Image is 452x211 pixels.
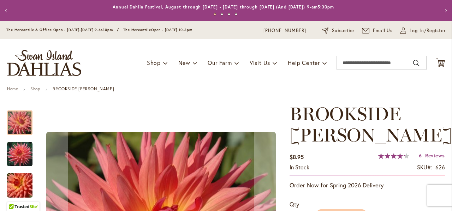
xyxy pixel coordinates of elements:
span: In stock [290,163,309,171]
span: Shop [147,59,161,66]
span: Reviews [425,152,445,159]
button: 3 of 4 [228,13,230,16]
a: Annual Dahlia Festival, August through [DATE] - [DATE] through [DATE] (And [DATE]) 9-am5:30pm [113,4,334,10]
div: 626 [435,163,445,171]
span: Email Us [373,27,393,34]
div: 86% [378,153,409,159]
div: BROOKSIDE CHERI [7,103,40,135]
img: BROOKSIDE CHERI [7,141,32,167]
button: 4 of 4 [235,13,237,16]
p: Order Now for Spring 2026 Delivery [290,181,445,189]
span: 6 [419,152,422,159]
span: Subscribe [332,27,354,34]
a: Subscribe [322,27,354,34]
strong: SKU [417,163,432,171]
span: Our Farm [208,59,232,66]
a: 6 Reviews [419,152,445,159]
a: Shop [30,86,40,91]
strong: BROOKSIDE [PERSON_NAME] [53,86,114,91]
a: Home [7,86,18,91]
a: Email Us [362,27,393,34]
a: [PHONE_NUMBER] [263,27,306,34]
span: Qty [290,200,299,208]
span: Open - [DATE] 10-3pm [151,28,192,32]
span: $8.95 [290,153,304,161]
div: BROOKSIDE CHERI [7,166,32,198]
div: Availability [290,163,309,171]
span: Help Center [288,59,320,66]
a: store logo [7,50,81,76]
button: 2 of 4 [221,13,223,16]
a: Log In/Register [400,27,446,34]
span: The Mercantile & Office Open - [DATE]-[DATE] 9-4:30pm / The Mercantile [6,28,151,32]
span: Visit Us [250,59,270,66]
span: Log In/Register [410,27,446,34]
div: BROOKSIDE CHERI [7,135,40,166]
span: New [178,59,190,66]
button: Next [438,4,452,18]
button: 1 of 4 [214,13,216,16]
